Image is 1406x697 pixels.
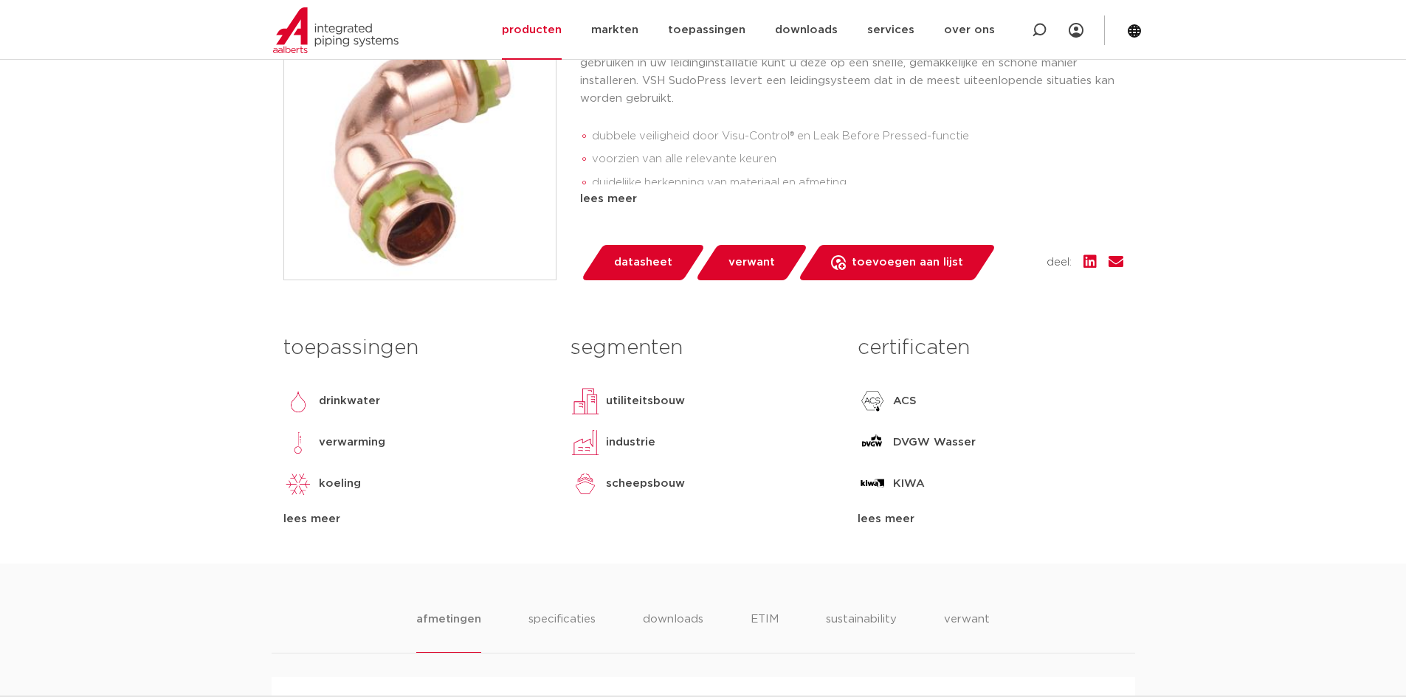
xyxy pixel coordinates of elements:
[283,469,313,499] img: koeling
[893,475,925,493] p: KIWA
[319,475,361,493] p: koeling
[571,469,600,499] img: scheepsbouw
[592,125,1123,148] li: dubbele veiligheid door Visu-Control® en Leak Before Pressed-functie
[580,37,1123,108] p: De VSH SudoPress SP5002V is een 90° bocht met 2 pers aansluitingen. Door VSH SudoPress te gebruik...
[858,469,887,499] img: KIWA
[571,386,600,416] img: utiliteitsbouw
[319,392,380,410] p: drinkwater
[858,333,1123,363] h3: certificaten
[283,386,313,416] img: drinkwater
[858,428,887,457] img: DVGW Wasser
[283,510,548,528] div: lees meer
[695,245,808,280] a: verwant
[751,611,779,653] li: ETIM
[728,251,775,274] span: verwant
[284,8,556,280] img: Product Image for VSH SudoPress Koper bocht 90° FF 12
[606,475,685,493] p: scheepsbouw
[319,434,385,451] p: verwarming
[858,510,1123,528] div: lees meer
[1047,254,1072,271] span: deel:
[592,148,1123,171] li: voorzien van alle relevante keuren
[571,428,600,457] img: industrie
[893,434,976,451] p: DVGW Wasser
[283,428,313,457] img: verwarming
[826,611,897,653] li: sustainability
[571,333,835,363] h3: segmenten
[858,386,887,416] img: ACS
[283,333,548,363] h3: toepassingen
[893,392,917,410] p: ACS
[606,434,655,451] p: industrie
[592,171,1123,195] li: duidelijke herkenning van materiaal en afmeting
[852,251,963,274] span: toevoegen aan lijst
[944,611,990,653] li: verwant
[580,190,1123,208] div: lees meer
[528,611,596,653] li: specificaties
[416,611,480,653] li: afmetingen
[580,245,706,280] a: datasheet
[614,251,672,274] span: datasheet
[643,611,703,653] li: downloads
[606,392,685,410] p: utiliteitsbouw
